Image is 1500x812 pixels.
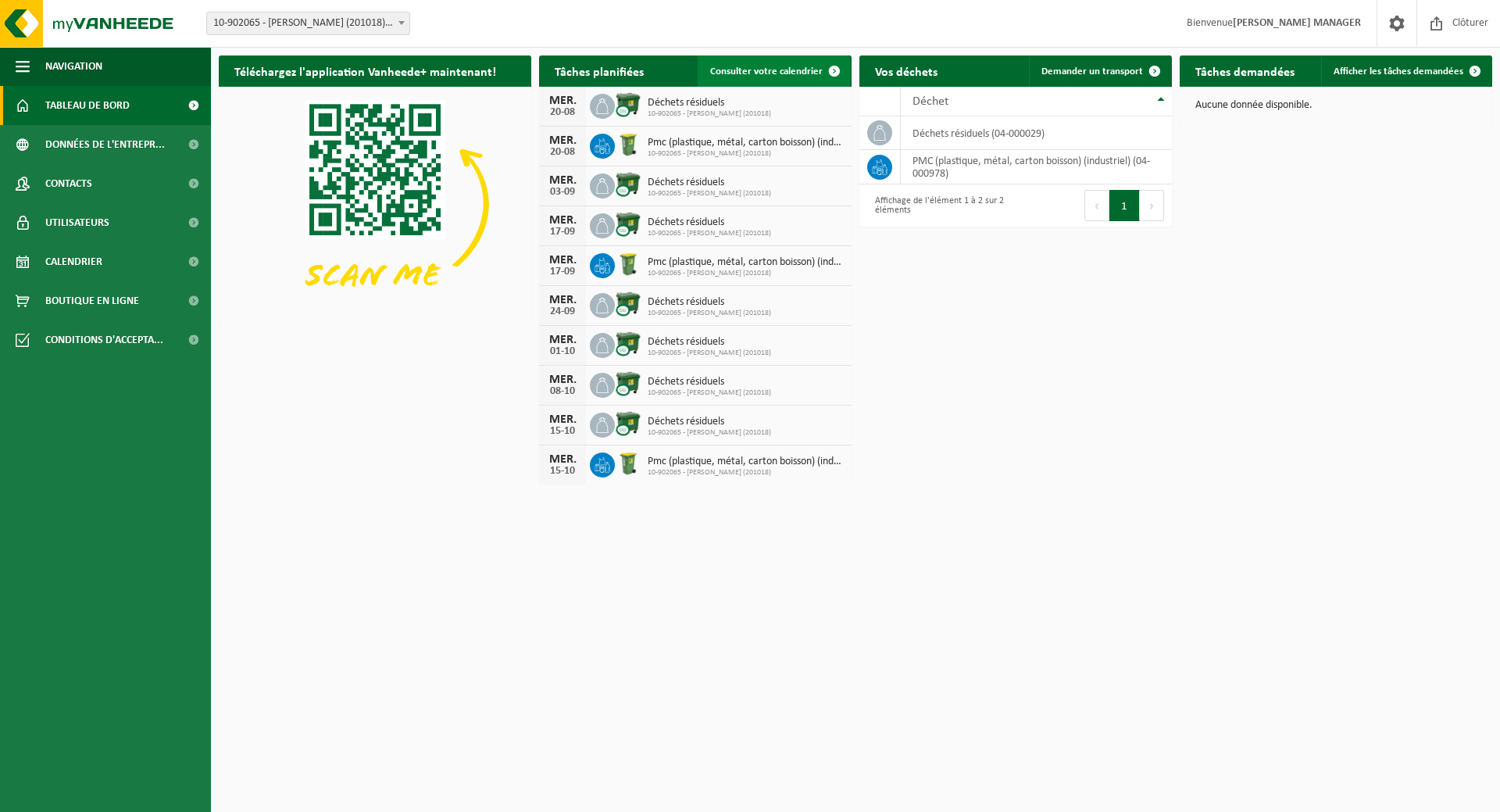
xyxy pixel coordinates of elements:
[648,189,771,199] span: 10-902065 - [PERSON_NAME] (201018)
[615,370,641,397] img: WB-1100-CU
[45,242,102,281] span: Calendrier
[615,291,641,317] img: WB-1100-CU
[615,131,641,158] img: WB-0240-HPE-GN-50
[648,109,771,119] span: 10-902065 - [PERSON_NAME] (201018)
[859,55,953,86] h2: Vos déchets
[207,13,409,34] span: 10-902065 - AVA GHLIN (201018) - MONS
[1029,55,1170,87] a: Demander un transport
[219,55,512,86] h2: Téléchargez l'application Vanheede+ maintenant!
[648,256,844,269] span: Pmc (plastique, métal, carton boisson) (industriel)
[219,87,531,321] img: Download de VHEPlus App
[547,466,578,477] div: 15-10
[648,428,771,438] span: 10-902065 - [PERSON_NAME] (201018)
[912,95,948,108] span: Déchet
[547,266,578,277] div: 17-09
[547,426,578,437] div: 15-10
[648,309,771,318] span: 10-902065 - [PERSON_NAME] (201018)
[710,66,823,77] span: Consulter votre calendrier
[45,47,102,86] span: Navigation
[547,134,578,147] div: MER.
[648,376,771,388] span: Déchets résiduels
[547,95,578,107] div: MER.
[648,216,771,229] span: Déchets résiduels
[547,147,578,158] div: 20-08
[547,227,578,238] div: 17-09
[547,306,578,317] div: 24-09
[1233,17,1361,29] strong: [PERSON_NAME] MANAGER
[648,388,771,398] span: 10-902065 - [PERSON_NAME] (201018)
[1195,100,1477,111] p: Aucune donnée disponible.
[206,12,410,35] span: 10-902065 - AVA GHLIN (201018) - MONS
[648,468,844,478] span: 10-902065 - [PERSON_NAME] (201018)
[648,456,844,468] span: Pmc (plastique, métal, carton boisson) (industriel)
[547,214,578,227] div: MER.
[547,453,578,466] div: MER.
[539,55,659,86] h2: Tâches planifiées
[1109,190,1140,221] button: 1
[547,346,578,357] div: 01-10
[1321,55,1491,87] a: Afficher les tâches demandées
[45,320,163,359] span: Conditions d'accepta...
[615,251,641,277] img: WB-0240-HPE-GN-50
[45,125,165,164] span: Données de l'entrepr...
[615,410,641,437] img: WB-1100-CU
[45,203,109,242] span: Utilisateurs
[1041,66,1143,77] span: Demander un transport
[45,86,130,125] span: Tableau de bord
[1140,190,1164,221] button: Next
[615,450,641,477] img: WB-0240-HPE-GN-50
[547,374,578,386] div: MER.
[547,254,578,266] div: MER.
[45,164,92,203] span: Contacts
[1180,55,1310,86] h2: Tâches demandées
[648,269,844,278] span: 10-902065 - [PERSON_NAME] (201018)
[547,334,578,346] div: MER.
[615,171,641,198] img: WB-1100-CU
[648,229,771,238] span: 10-902065 - [PERSON_NAME] (201018)
[901,116,1172,150] td: déchets résiduels (04-000029)
[648,416,771,428] span: Déchets résiduels
[547,187,578,198] div: 03-09
[648,137,844,149] span: Pmc (plastique, métal, carton boisson) (industriel)
[1084,190,1109,221] button: Previous
[547,174,578,187] div: MER.
[547,294,578,306] div: MER.
[648,149,844,159] span: 10-902065 - [PERSON_NAME] (201018)
[547,107,578,118] div: 20-08
[648,296,771,309] span: Déchets résiduels
[698,55,850,87] a: Consulter votre calendrier
[615,91,641,118] img: WB-1100-CU
[648,336,771,349] span: Déchets résiduels
[615,211,641,238] img: WB-1100-CU
[1334,66,1463,77] span: Afficher les tâches demandées
[901,150,1172,184] td: PMC (plastique, métal, carton boisson) (industriel) (04-000978)
[648,349,771,358] span: 10-902065 - [PERSON_NAME] (201018)
[867,188,1008,223] div: Affichage de l'élément 1 à 2 sur 2 éléments
[648,97,771,109] span: Déchets résiduels
[648,177,771,189] span: Déchets résiduels
[45,281,139,320] span: Boutique en ligne
[615,331,641,357] img: WB-1100-CU
[547,413,578,426] div: MER.
[547,386,578,397] div: 08-10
